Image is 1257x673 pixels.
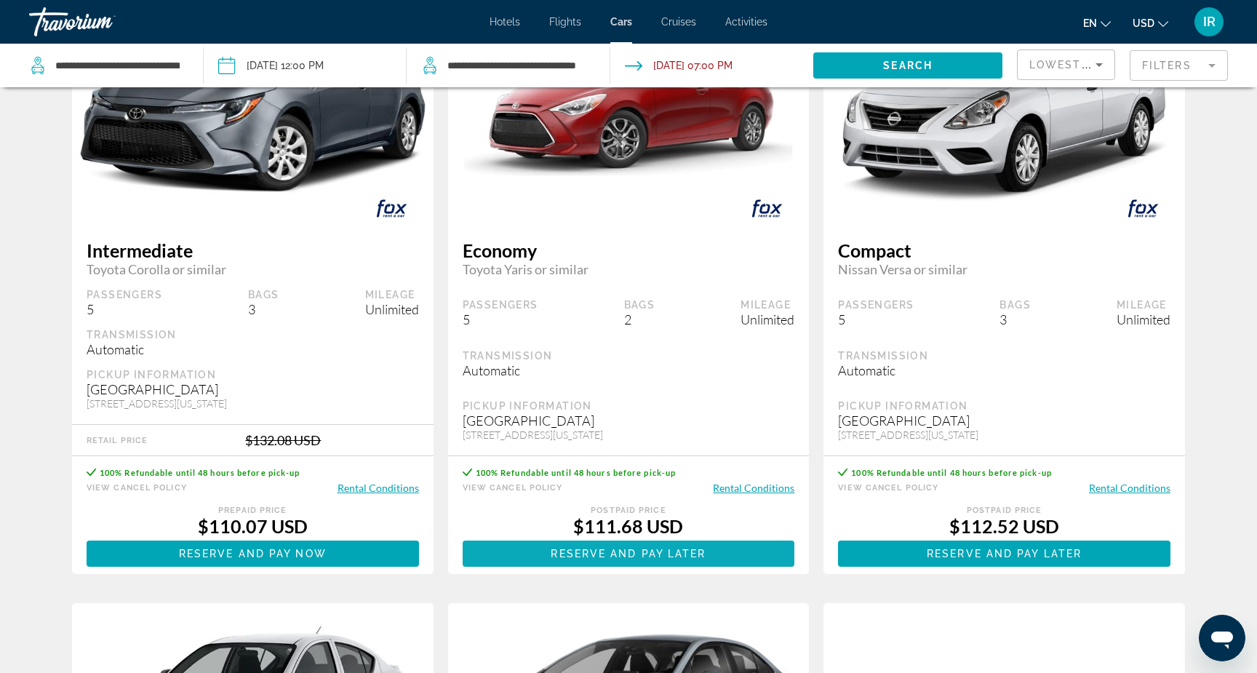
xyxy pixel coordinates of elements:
div: 5 [87,301,162,317]
button: Change language [1083,12,1111,33]
button: View Cancel Policy [87,481,187,495]
div: Bags [999,298,1031,311]
iframe: Button to launch messaging window [1199,615,1245,661]
div: Bags [624,298,655,311]
span: Lowest Price [1029,59,1122,71]
div: 3 [248,301,279,317]
span: IR [1203,15,1216,29]
span: USD [1133,17,1154,29]
span: Reserve and pay now [179,548,327,559]
div: Unlimited [1117,311,1170,327]
div: Automatic [463,362,795,378]
div: $111.68 USD [463,515,795,537]
div: [GEOGRAPHIC_DATA] [87,381,419,397]
span: Toyota Yaris or similar [463,261,795,277]
div: Transmission [463,349,795,362]
span: Search [883,60,933,71]
span: Compact [838,239,1170,261]
span: Nissan Versa or similar [838,261,1170,277]
span: Economy [463,239,795,261]
button: Rental Conditions [338,481,419,495]
div: Prepaid Price [87,506,419,515]
div: Mileage [365,288,419,301]
img: FOX [350,192,434,225]
div: Pickup Information [838,399,1170,413]
div: Retail Price [87,436,148,445]
div: 2 [624,311,655,327]
button: User Menu [1190,7,1228,37]
button: Pickup date: Oct 02, 2025 12:00 PM [218,44,324,87]
div: Passengers [87,288,162,301]
div: [GEOGRAPHIC_DATA] [838,413,1170,429]
div: $132.08 USD [245,432,321,448]
span: 100% Refundable until 48 hours before pick-up [476,468,677,477]
div: [STREET_ADDRESS][US_STATE] [838,429,1170,441]
div: Pickup Information [463,399,795,413]
span: 100% Refundable until 48 hours before pick-up [851,468,1052,477]
button: Reserve and pay now [87,541,419,567]
div: Unlimited [741,311,794,327]
button: Rental Conditions [713,481,794,495]
button: Drop-off date: Oct 04, 2025 07:00 PM [625,44,733,87]
button: Reserve and pay later [838,541,1170,567]
span: 100% Refundable until 48 hours before pick-up [100,468,300,477]
div: Mileage [1117,298,1170,311]
span: Intermediate [87,239,419,261]
a: Travorium [29,3,175,41]
div: Automatic [87,341,419,357]
div: 3 [999,311,1031,327]
a: Cars [610,16,632,28]
div: Passengers [838,298,914,311]
div: Bags [248,288,279,301]
button: Change currency [1133,12,1168,33]
a: Hotels [490,16,520,28]
a: Activities [725,16,767,28]
button: Reserve and pay later [463,541,795,567]
span: en [1083,17,1097,29]
a: Flights [549,16,581,28]
div: 5 [463,311,538,327]
div: [STREET_ADDRESS][US_STATE] [87,397,419,410]
span: Toyota Corolla or similar [87,261,419,277]
div: Transmission [838,349,1170,362]
div: Postpaid Price [838,506,1170,515]
div: Automatic [838,362,1170,378]
div: $110.07 USD [87,515,419,537]
img: primary.png [823,5,1185,212]
button: Filter [1130,49,1228,81]
span: Reserve and pay later [551,548,706,559]
img: FOX [1101,192,1185,225]
div: [STREET_ADDRESS][US_STATE] [463,429,795,441]
img: primary.png [448,34,810,183]
button: View Cancel Policy [838,481,938,495]
a: Cruises [661,16,696,28]
div: $112.52 USD [838,515,1170,537]
div: Transmission [87,328,419,341]
div: Postpaid Price [463,506,795,515]
button: Search [813,52,1002,79]
div: Mileage [741,298,794,311]
div: Unlimited [365,301,419,317]
mat-select: Sort by [1029,56,1103,73]
div: Passengers [463,298,538,311]
img: FOX [725,192,809,225]
button: View Cancel Policy [463,481,563,495]
div: 5 [838,311,914,327]
button: Rental Conditions [1089,481,1170,495]
div: [GEOGRAPHIC_DATA] [463,413,795,429]
span: Reserve and pay later [927,548,1082,559]
div: Pickup Information [87,368,419,381]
